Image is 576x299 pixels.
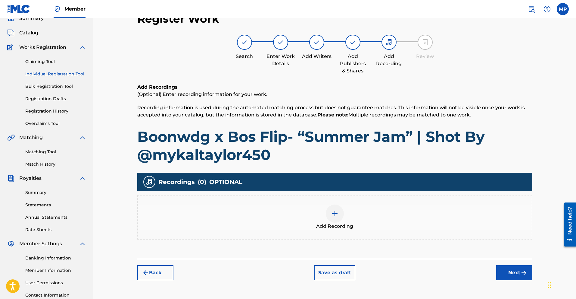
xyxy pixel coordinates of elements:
[142,269,149,276] img: 7ee5dd4eb1f8a8e3ef2f.svg
[496,265,532,280] button: Next
[7,175,14,182] img: Royalties
[25,149,86,155] a: Matching Tool
[146,178,153,186] img: recording
[19,134,43,141] span: Matching
[528,5,535,13] img: search
[137,84,532,91] h6: Add Recordings
[525,3,537,15] a: Public Search
[7,29,14,37] img: Catalog
[7,29,38,37] a: CatalogCatalog
[548,276,551,294] div: Drag
[349,39,356,46] img: step indicator icon for Add Publishers & Shares
[25,71,86,77] a: Individual Registration Tool
[79,44,86,51] img: expand
[7,15,14,22] img: Summary
[79,134,86,141] img: expand
[385,39,393,46] img: step indicator icon for Add Recording
[19,15,44,22] span: Summary
[266,53,296,67] div: Enter Work Details
[19,44,66,51] span: Works Registration
[137,128,532,164] h1: Boonwdg x Bos Flip- “Summer Jam” | Shot By ‪@mykaltaylor450‬
[7,15,44,22] a: SummarySummary
[317,112,348,118] strong: Please note:
[422,39,429,46] img: step indicator icon for Review
[25,292,86,298] a: Contact Information
[313,39,320,46] img: step indicator icon for Add Writers
[137,265,173,280] button: Back
[557,3,569,15] div: User Menu
[302,53,332,60] div: Add Writers
[19,29,38,37] span: Catalog
[314,265,355,280] button: Save as draft
[64,5,86,12] span: Member
[7,5,30,13] img: MLC Logo
[25,59,86,65] a: Claiming Tool
[25,255,86,261] a: Banking Information
[559,200,576,249] iframe: Resource Center
[541,3,553,15] div: Help
[25,83,86,90] a: Bulk Registration Tool
[543,5,551,13] img: help
[546,270,576,299] iframe: Chat Widget
[410,53,440,60] div: Review
[241,39,248,46] img: step indicator icon for Search
[25,108,86,114] a: Registration History
[7,44,15,51] img: Works Registration
[7,240,14,247] img: Member Settings
[25,120,86,127] a: Overclaims Tool
[25,227,86,233] a: Rate Sheets
[25,267,86,274] a: Member Information
[374,53,404,67] div: Add Recording
[25,280,86,286] a: User Permissions
[19,240,62,247] span: Member Settings
[277,39,284,46] img: step indicator icon for Enter Work Details
[331,210,338,217] img: add
[137,12,219,26] h2: Register Work
[316,223,353,230] span: Add Recording
[25,202,86,208] a: Statements
[54,5,61,13] img: Top Rightsholder
[19,175,42,182] span: Royalties
[137,105,525,118] span: Recording information is used during the automated matching process but does not guarantee matche...
[79,240,86,247] img: expand
[158,177,195,186] span: Recordings
[209,177,242,186] span: OPTIONAL
[338,53,368,75] div: Add Publishers & Shares
[25,214,86,221] a: Annual Statements
[229,53,260,60] div: Search
[198,177,206,186] span: ( 0 )
[520,269,528,276] img: f7272a7cc735f4ea7f67.svg
[137,91,267,97] span: (Optional) Enter recording information for your work.
[7,134,15,141] img: Matching
[25,96,86,102] a: Registration Drafts
[79,175,86,182] img: expand
[25,161,86,167] a: Match History
[25,189,86,196] a: Summary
